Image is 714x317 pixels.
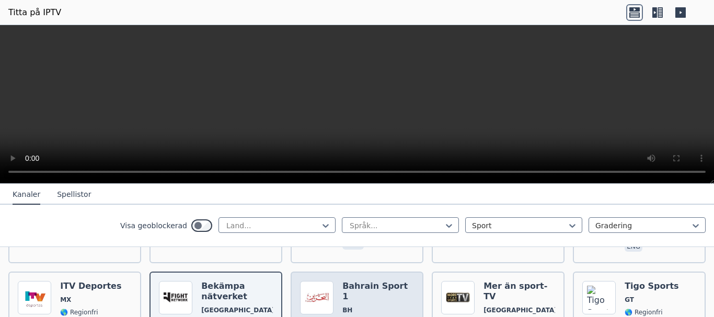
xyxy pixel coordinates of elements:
img: ITV Deportes [18,281,51,314]
a: Titta på IPTV [8,6,61,19]
font: [GEOGRAPHIC_DATA] [483,307,557,314]
font: MX [60,296,71,303]
font: Tigo Sports [625,281,678,291]
button: Kanaler [13,185,40,205]
font: 🌎 Regionfri [60,309,98,316]
font: Titta på IPTV [8,7,61,17]
img: More Than Sports TV [441,281,475,314]
font: 🌎 Regionfri [625,309,662,316]
img: Fight Network [159,281,192,314]
font: ITV Deportes [60,281,121,291]
img: Bahrain Sports 1 [300,281,333,314]
font: Kanaler [13,190,40,198]
button: Spellistor [57,185,91,205]
font: Mer än sport-TV [483,281,547,301]
font: eng [627,243,640,250]
font: GT [625,296,634,303]
font: [GEOGRAPHIC_DATA] [201,307,275,314]
font: Visa geoblockerad [120,221,187,230]
img: Tigo Sports [582,281,616,314]
font: från [344,241,361,248]
font: Spellistor [57,190,91,198]
font: Bahrain Sport 1 [342,281,408,301]
font: BH [342,307,352,314]
font: Bekämpa nätverket [201,281,247,301]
